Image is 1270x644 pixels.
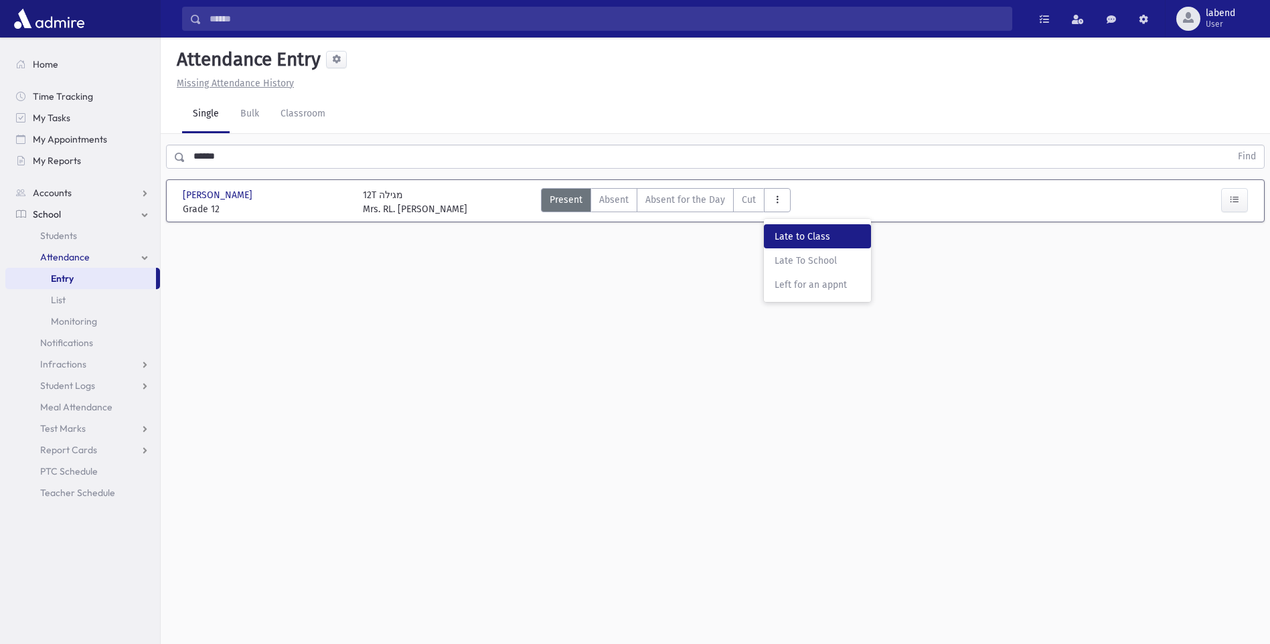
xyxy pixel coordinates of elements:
a: My Reports [5,150,160,171]
a: Student Logs [5,375,160,396]
a: Test Marks [5,418,160,439]
a: Monitoring [5,311,160,332]
span: My Tasks [33,112,70,124]
a: Time Tracking [5,86,160,107]
span: Grade 12 [183,202,349,216]
a: PTC Schedule [5,461,160,482]
span: Time Tracking [33,90,93,102]
button: Find [1230,145,1264,168]
u: Missing Attendance History [177,78,294,89]
a: Attendance [5,246,160,268]
span: Late To School [775,254,860,268]
a: Infractions [5,353,160,375]
span: Notifications [40,337,93,349]
span: Meal Attendance [40,401,112,413]
a: Accounts [5,182,160,204]
span: My Reports [33,155,81,167]
a: School [5,204,160,225]
div: 12T מגילה Mrs. RL. [PERSON_NAME] [363,188,467,216]
a: Classroom [270,96,336,133]
span: Attendance [40,251,90,263]
span: Absent [599,193,629,207]
a: Meal Attendance [5,396,160,418]
span: List [51,294,66,306]
img: AdmirePro [11,5,88,32]
span: Student Logs [40,380,95,392]
span: Absent for the Day [645,193,725,207]
span: PTC Schedule [40,465,98,477]
span: Cut [742,193,756,207]
a: Entry [5,268,156,289]
a: Report Cards [5,439,160,461]
span: Present [550,193,582,207]
a: Bulk [230,96,270,133]
span: Report Cards [40,444,97,456]
span: Test Marks [40,422,86,434]
span: Students [40,230,77,242]
span: Home [33,58,58,70]
span: Entry [51,272,74,285]
a: My Tasks [5,107,160,129]
span: Teacher Schedule [40,487,115,499]
span: Late to Class [775,230,860,244]
a: Notifications [5,332,160,353]
a: My Appointments [5,129,160,150]
a: Students [5,225,160,246]
a: List [5,289,160,311]
span: Accounts [33,187,72,199]
span: User [1206,19,1235,29]
a: Teacher Schedule [5,482,160,503]
a: Single [182,96,230,133]
input: Search [202,7,1012,31]
span: [PERSON_NAME] [183,188,255,202]
span: My Appointments [33,133,107,145]
span: Infractions [40,358,86,370]
span: labend [1206,8,1235,19]
span: School [33,208,61,220]
a: Missing Attendance History [171,78,294,89]
div: AttTypes [541,188,791,216]
span: Monitoring [51,315,97,327]
a: Home [5,54,160,75]
span: Left for an appnt [775,278,860,292]
h5: Attendance Entry [171,48,321,71]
